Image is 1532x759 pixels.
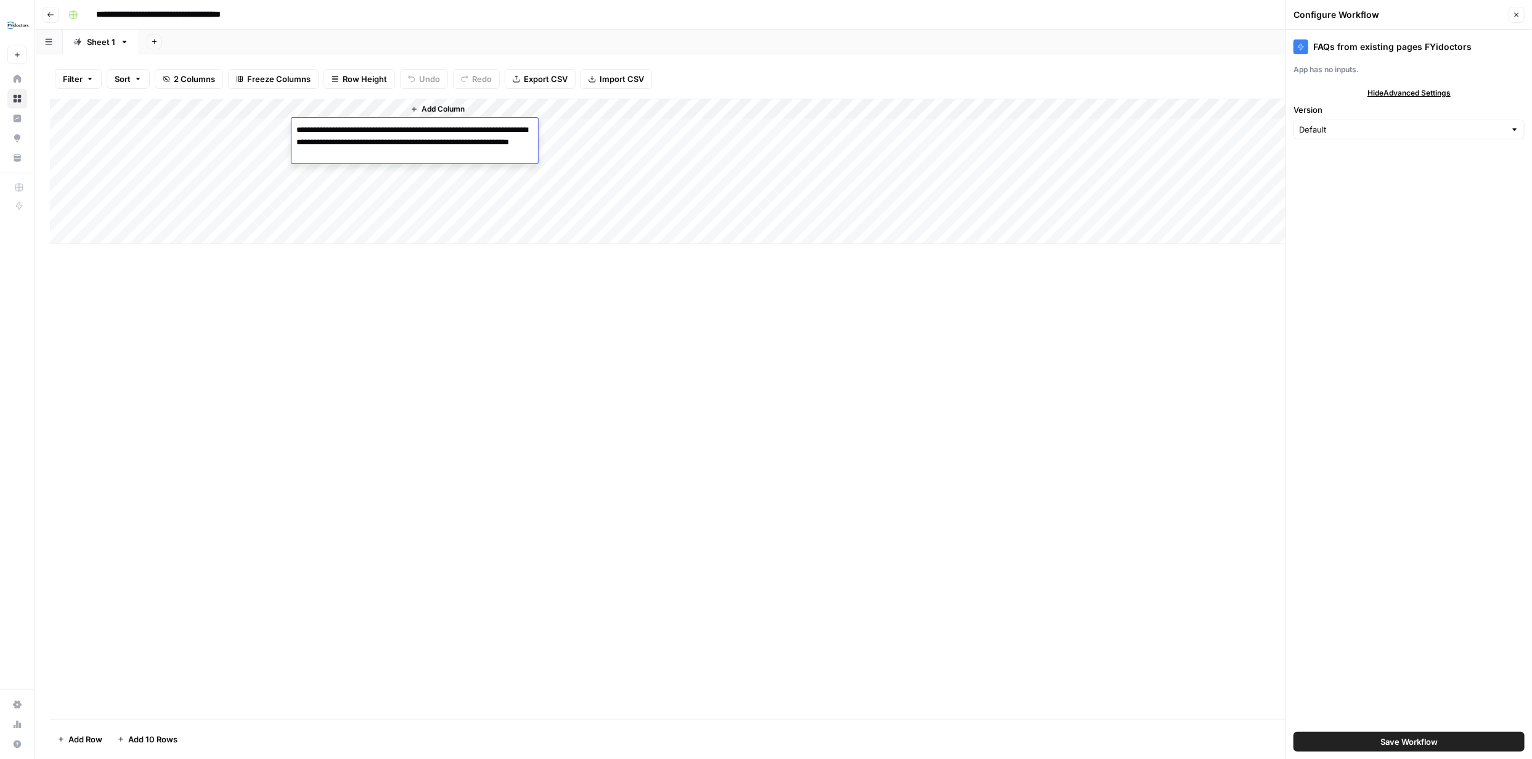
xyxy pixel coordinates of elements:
[20,20,30,30] img: logo_orange.svg
[343,73,387,85] span: Row Height
[138,73,203,81] div: Keywords by Traffic
[110,729,185,749] button: Add 10 Rows
[524,73,568,85] span: Export CSV
[7,89,27,109] a: Browse
[1294,732,1525,752] button: Save Workflow
[1294,104,1525,116] label: Version
[115,73,131,85] span: Sort
[49,73,110,81] div: Domain Overview
[1294,64,1525,75] div: App has no inputs.
[7,715,27,734] a: Usage
[228,69,319,89] button: Freeze Columns
[50,729,110,749] button: Add Row
[7,734,27,754] button: Help + Support
[453,69,500,89] button: Redo
[35,20,60,30] div: v 4.0.25
[63,73,83,85] span: Filter
[1299,123,1506,136] input: Default
[405,101,470,117] button: Add Column
[505,69,576,89] button: Export CSV
[1367,88,1451,99] span: Hide Advanced Settings
[7,695,27,715] a: Settings
[7,14,30,36] img: FYidoctors Logo
[1294,39,1525,54] div: FAQs from existing pages FYidoctors
[324,69,395,89] button: Row Height
[7,109,27,128] a: Insights
[174,73,215,85] span: 2 Columns
[68,733,102,745] span: Add Row
[107,69,150,89] button: Sort
[124,72,134,81] img: tab_keywords_by_traffic_grey.svg
[20,32,30,42] img: website_grey.svg
[400,69,448,89] button: Undo
[36,72,46,81] img: tab_domain_overview_orange.svg
[247,73,311,85] span: Freeze Columns
[87,36,115,48] div: Sheet 1
[55,69,102,89] button: Filter
[128,733,177,745] span: Add 10 Rows
[7,10,27,41] button: Workspace: FYidoctors
[155,69,223,89] button: 2 Columns
[419,73,440,85] span: Undo
[600,73,644,85] span: Import CSV
[422,104,465,115] span: Add Column
[1380,736,1438,748] span: Save Workflow
[581,69,652,89] button: Import CSV
[7,148,27,168] a: Your Data
[472,73,492,85] span: Redo
[7,69,27,89] a: Home
[63,30,139,54] a: Sheet 1
[7,128,27,148] a: Opportunities
[32,32,136,42] div: Domain: [DOMAIN_NAME]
